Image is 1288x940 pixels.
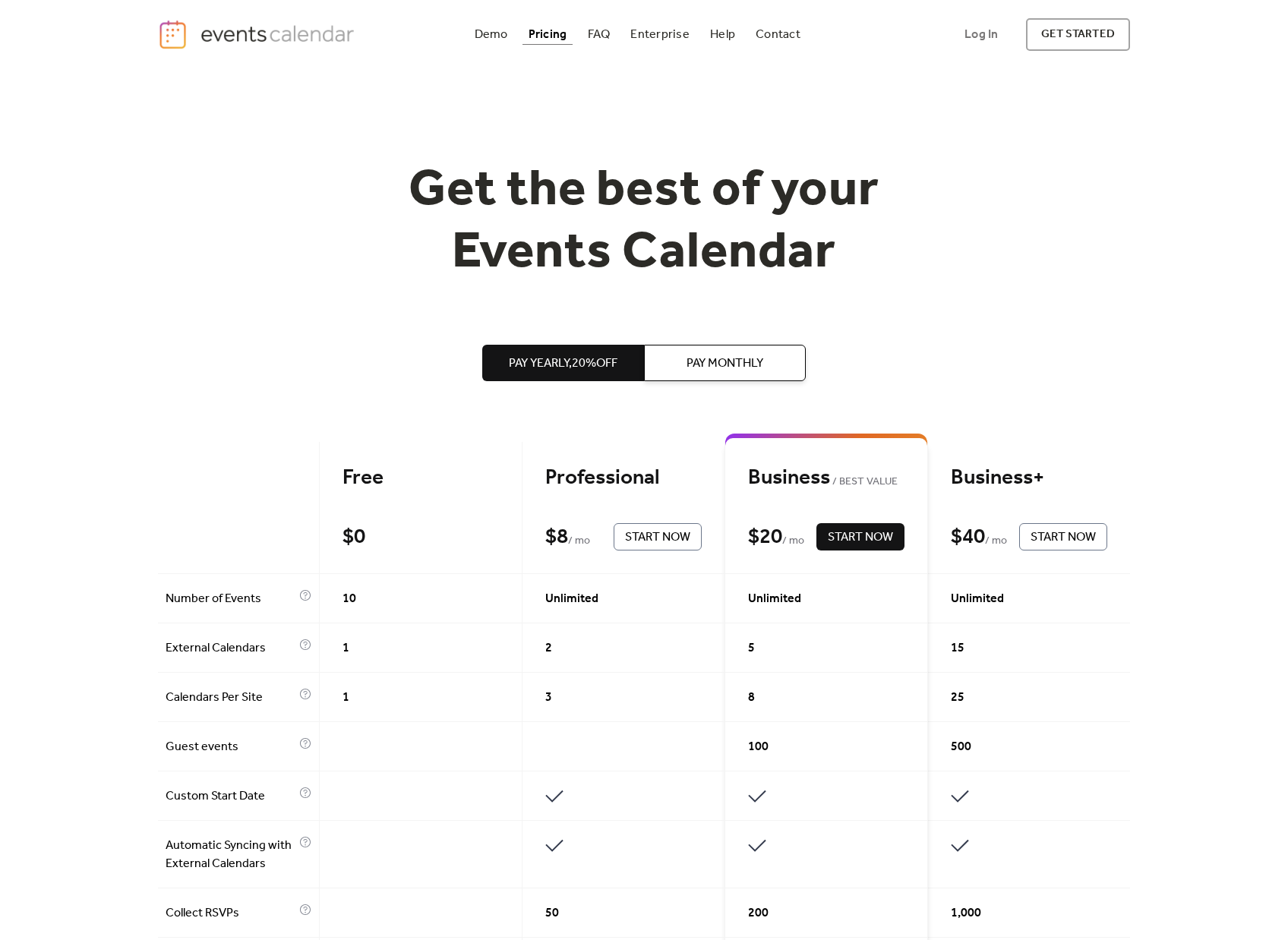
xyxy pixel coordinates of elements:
span: 10 [343,590,356,608]
a: FAQ [582,24,617,45]
div: Enterprise [630,30,689,39]
a: Demo [469,24,514,45]
span: 1 [343,639,349,658]
div: $ 8 [545,524,568,550]
span: 25 [951,689,964,707]
span: Custom Start Date [166,787,295,806]
a: Contact [750,24,807,45]
button: Pay Monthly [644,345,806,381]
a: get started [1026,18,1130,51]
a: Enterprise [624,24,695,45]
span: 100 [748,738,769,756]
div: v 4.0.25 [43,24,74,36]
span: Start Now [1031,528,1096,547]
span: Collect RSVPs [166,904,295,923]
div: FAQ [588,30,611,39]
span: Start Now [625,528,690,547]
span: Calendars Per Site [166,689,295,707]
span: 500 [951,738,971,756]
a: home [158,19,358,50]
div: $ 40 [951,524,985,550]
div: Professional [545,465,702,491]
span: Guest events [166,738,295,756]
span: 8 [748,689,755,707]
div: Domain: [DOMAIN_NAME] [39,39,167,52]
img: website_grey.svg [24,39,36,52]
span: 1,000 [951,904,981,923]
button: Start Now [816,523,904,550]
div: Demo [475,30,508,39]
img: tab_keywords_by_traffic_grey.svg [151,96,163,108]
div: Business [748,465,904,491]
div: $ 0 [343,524,365,550]
button: Start Now [1019,523,1107,550]
div: Help [710,30,735,39]
div: Free [343,465,499,491]
div: Contact [756,30,800,39]
span: Pay Yearly, 20% off [509,355,617,373]
img: tab_domain_overview_orange.svg [41,96,53,108]
span: Start Now [828,528,893,547]
img: logo_orange.svg [24,24,36,36]
a: Pricing [522,24,573,45]
span: Pay Monthly [687,355,763,373]
span: 200 [748,904,769,923]
span: Unlimited [951,590,1004,608]
div: Business+ [951,465,1107,491]
h1: Get the best of your Events Calendar [352,160,936,284]
button: Start Now [614,523,702,550]
div: Pricing [529,30,567,39]
span: Unlimited [748,590,801,608]
span: 3 [545,689,552,707]
a: Help [704,24,741,45]
span: / mo [985,532,1007,550]
span: Number of Events [166,590,295,608]
a: Log In [949,18,1013,51]
span: 15 [951,639,964,658]
span: Unlimited [545,590,598,608]
button: Pay Yearly,20%off [482,345,644,381]
span: 5 [748,639,755,658]
span: / mo [568,532,590,550]
span: 1 [343,689,349,707]
span: External Calendars [166,639,295,658]
span: BEST VALUE [830,473,898,491]
span: 50 [545,904,559,923]
div: Domain Overview [58,97,136,107]
div: $ 20 [748,524,782,550]
div: Keywords by Traffic [168,97,256,107]
span: Automatic Syncing with External Calendars [166,837,295,873]
span: / mo [782,532,804,550]
span: 2 [545,639,552,658]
